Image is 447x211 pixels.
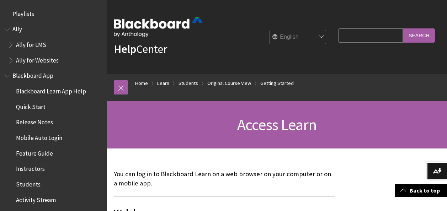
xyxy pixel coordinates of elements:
[237,115,316,134] span: Access Learn
[16,163,45,173] span: Instructors
[16,54,59,64] span: Ally for Websites
[403,28,435,42] input: Search
[179,79,198,88] a: Students
[157,79,169,88] a: Learn
[260,79,294,88] a: Getting Started
[114,42,136,56] strong: Help
[395,184,447,197] a: Back to top
[207,79,251,88] a: Original Course View
[16,117,53,126] span: Release Notes
[16,132,62,141] span: Mobile Auto Login
[114,42,167,56] a: HelpCenter
[135,79,148,88] a: Home
[114,169,335,188] p: You can log in to Blackboard Learn on a web browser on your computer or on a mobile app.
[270,30,326,44] select: Site Language Selector
[16,85,86,95] span: Blackboard Learn App Help
[4,8,102,20] nav: Book outline for Playlists
[114,17,203,37] img: Blackboard by Anthology
[16,147,53,157] span: Feature Guide
[12,8,34,17] span: Playlists
[4,23,102,66] nav: Book outline for Anthology Ally Help
[16,194,56,204] span: Activity Stream
[16,101,46,110] span: Quick Start
[16,39,46,48] span: Ally for LMS
[16,178,41,188] span: Students
[12,23,22,33] span: Ally
[12,70,53,80] span: Blackboard App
